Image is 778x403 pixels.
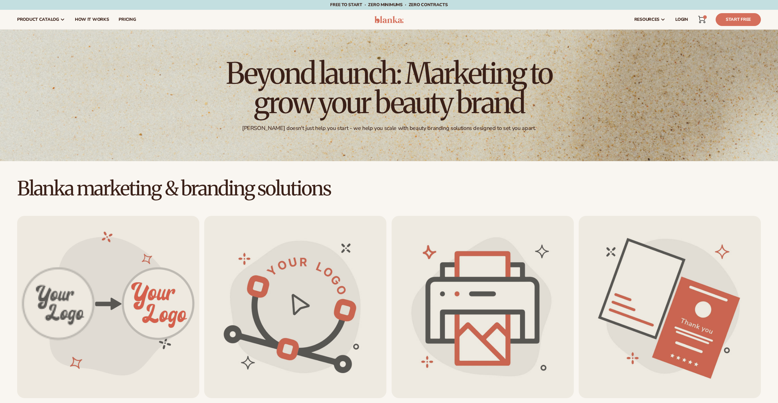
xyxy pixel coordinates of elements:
[12,10,70,29] a: product catalog
[75,17,109,22] span: How It Works
[70,10,114,29] a: How It Works
[330,2,448,8] span: Free to start · ZERO minimums · ZERO contracts
[242,125,536,132] div: [PERSON_NAME] doesn't just help you start - we help you scale with beauty branding solutions desi...
[119,17,136,22] span: pricing
[374,16,404,23] img: logo
[675,17,688,22] span: LOGIN
[17,17,59,22] span: product catalog
[114,10,141,29] a: pricing
[629,10,670,29] a: resources
[670,10,693,29] a: LOGIN
[634,17,659,22] span: resources
[221,59,557,117] h1: Beyond launch: Marketing to grow your beauty brand
[716,13,761,26] a: Start Free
